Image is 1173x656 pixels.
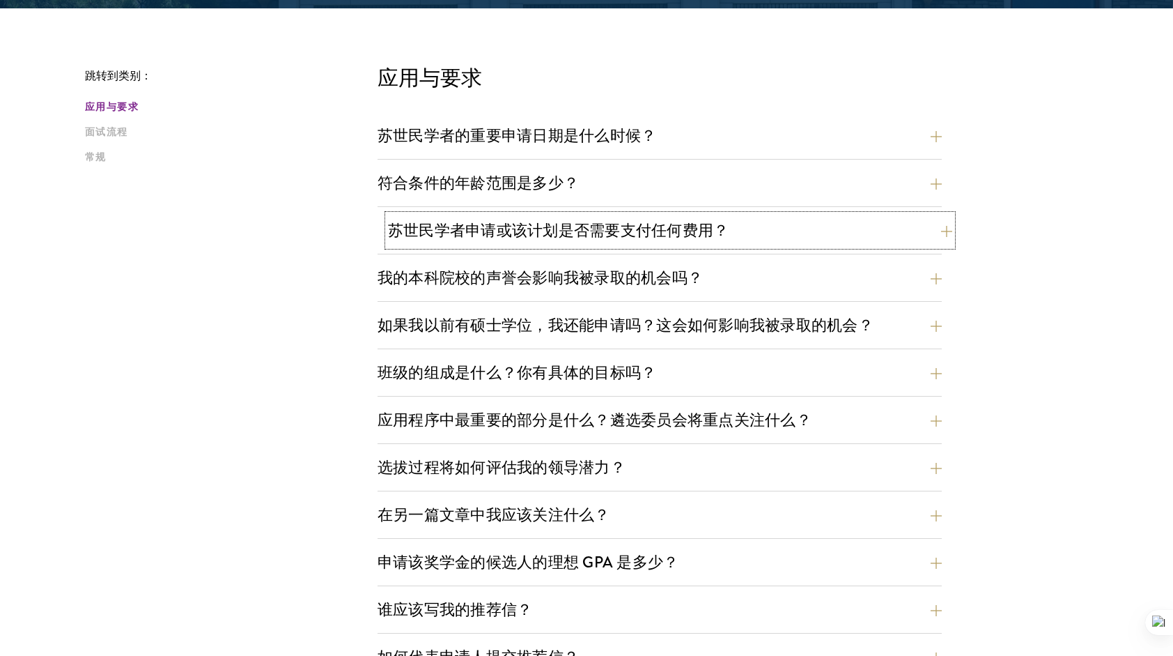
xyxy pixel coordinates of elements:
a: 常规 [85,150,369,165]
a: 应用与要求 [85,100,369,114]
button: 我的本科院校的声誉会影响我被录取的机会吗？ [378,262,942,293]
button: 选拔过程将如何评估我的领导潜力？ [378,452,942,483]
button: 申请该奖学金的候选人的理想 GPA 是多少？ [378,547,942,578]
button: 谁应该写我的推荐信？ [378,594,942,625]
button: 班级的组成是什么？你有具体的目标吗？ [378,357,942,388]
p: 跳转到类别： [85,70,378,82]
a: 面试流程 [85,125,369,139]
h4: 应用与要求 [378,64,942,92]
button: 在另一篇文章中我应该关注什么？ [378,499,942,531]
button: 应用程序中最重要的部分是什么？遴选委员会将重点关注什么？ [378,404,942,436]
button: 如果我以前有硕士学位，我还能申请吗？这会如何影响我被录取的机会？ [378,310,942,341]
button: 苏世民学者申请或该计划是否需要支付任何费用？ [388,215,952,246]
button: 苏世民学者的重要申请日期是什么时候？ [378,120,942,151]
button: 符合条件的年龄范围是多少？ [378,167,942,199]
